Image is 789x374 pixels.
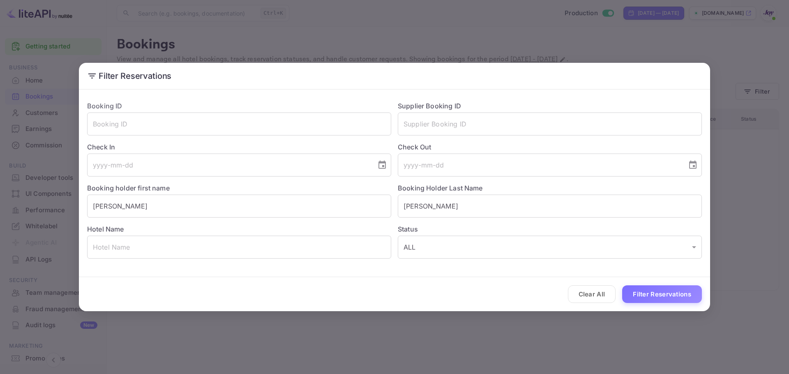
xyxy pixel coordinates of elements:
[87,142,391,152] label: Check In
[79,63,710,89] h2: Filter Reservations
[398,112,702,135] input: Supplier Booking ID
[87,102,122,110] label: Booking ID
[398,154,681,177] input: yyyy-mm-dd
[87,225,124,233] label: Hotel Name
[398,224,702,234] label: Status
[398,184,483,192] label: Booking Holder Last Name
[87,184,170,192] label: Booking holder first name
[685,157,701,173] button: Choose date
[87,154,371,177] input: yyyy-mm-dd
[374,157,390,173] button: Choose date
[398,195,702,218] input: Holder Last Name
[398,102,461,110] label: Supplier Booking ID
[87,195,391,218] input: Holder First Name
[398,236,702,259] div: ALL
[622,285,702,303] button: Filter Reservations
[398,142,702,152] label: Check Out
[87,112,391,135] input: Booking ID
[87,236,391,259] input: Hotel Name
[568,285,616,303] button: Clear All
